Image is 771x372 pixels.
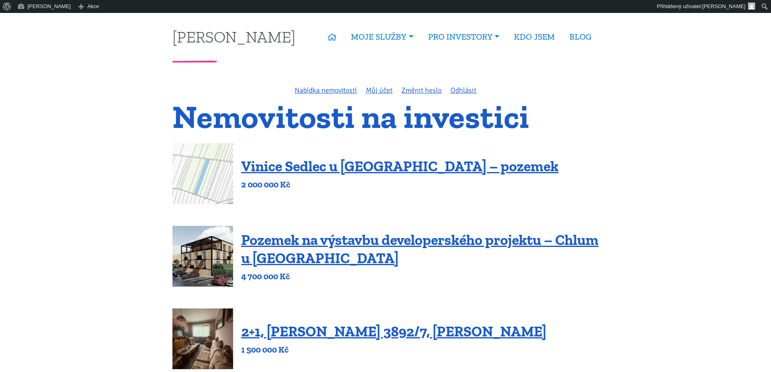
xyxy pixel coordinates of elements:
p: 2 000 000 Kč [241,179,559,190]
a: KDO JSEM [507,28,562,46]
a: Změnit heslo [401,86,442,95]
a: Pozemek na výstavbu developerského projektu – Chlum u [GEOGRAPHIC_DATA] [241,231,599,267]
a: 2+1, [PERSON_NAME] 3892/7, [PERSON_NAME] [241,323,546,340]
a: BLOG [562,28,599,46]
a: Nabídka nemovitostí [295,86,357,95]
a: Odhlásit [450,86,476,95]
a: Můj účet [366,86,393,95]
h1: Nemovitosti na investici [172,103,599,130]
p: 1 500 000 Kč [241,344,546,355]
span: [PERSON_NAME] [702,3,746,9]
a: [PERSON_NAME] [172,29,295,45]
a: Vinice Sedlec u [GEOGRAPHIC_DATA] – pozemek [241,157,559,175]
a: PRO INVESTORY [421,28,507,46]
a: MOJE SLUŽBY [344,28,421,46]
p: 4 700 000 Kč [241,271,599,282]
